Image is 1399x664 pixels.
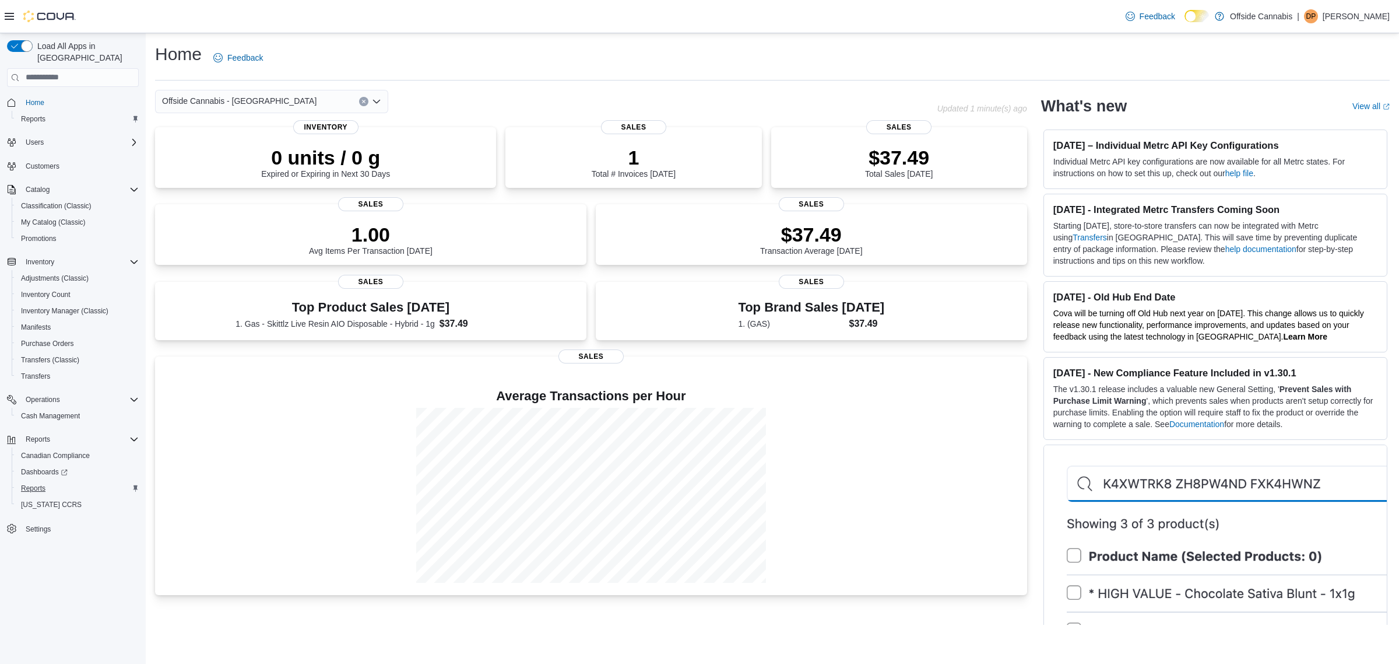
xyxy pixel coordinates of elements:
span: Sales [601,120,666,134]
button: Purchase Orders [12,336,143,352]
a: Customers [21,159,64,173]
p: 1 [592,146,676,169]
span: Users [26,138,44,147]
a: Purchase Orders [16,337,79,351]
button: Canadian Compliance [12,448,143,464]
span: Reports [16,481,139,495]
span: Purchase Orders [16,337,139,351]
dt: 1. (GAS) [738,318,844,330]
button: Catalog [21,183,54,197]
span: Transfers (Classic) [16,353,139,367]
span: Inventory [293,120,358,134]
div: Avg Items Per Transaction [DATE] [309,223,433,256]
h3: Top Product Sales [DATE] [235,300,505,314]
span: Feedback [227,52,263,64]
a: Adjustments (Classic) [16,271,93,285]
span: Catalog [26,185,50,194]
p: Starting [DATE], store-to-store transfers can now be integrated with Metrc using in [GEOGRAPHIC_D... [1053,220,1377,267]
h3: Top Brand Sales [DATE] [738,300,884,314]
button: Open list of options [372,97,381,106]
a: Feedback [209,46,268,69]
span: Reports [21,432,139,446]
p: Individual Metrc API key configurations are now available for all Metrc states. For instructions ... [1053,156,1377,179]
span: Reports [26,435,50,444]
div: Expired or Expiring in Next 30 Days [261,146,390,179]
span: Manifests [16,320,139,334]
p: The v1.30.1 release includes a valuable new General Setting, ' ', which prevents sales when produ... [1053,383,1377,430]
dt: 1. Gas - Skittlz Live Resin AIO Disposable - Hybrid - 1g [235,318,435,330]
button: Inventory [21,255,59,269]
button: Home [2,94,143,111]
span: Transfers [16,369,139,383]
span: Inventory Count [16,288,139,302]
span: Promotions [16,232,139,246]
span: Reports [16,112,139,126]
a: Canadian Compliance [16,449,94,463]
a: My Catalog (Classic) [16,215,90,229]
strong: Prevent Sales with Purchase Limit Warning [1053,385,1352,406]
a: [US_STATE] CCRS [16,498,86,512]
button: Operations [2,392,143,408]
span: Transfers [21,372,50,381]
span: Operations [21,393,139,407]
button: Reports [2,431,143,448]
p: 1.00 [309,223,433,246]
span: Customers [21,159,139,173]
span: Washington CCRS [16,498,139,512]
a: help documentation [1225,244,1296,254]
button: Promotions [12,230,143,247]
button: Users [21,135,48,149]
span: Catalog [21,183,139,197]
a: Reports [16,481,50,495]
a: Inventory Count [16,288,75,302]
p: $37.49 [760,223,863,246]
a: Classification (Classic) [16,199,96,213]
button: Reports [12,111,143,127]
button: My Catalog (Classic) [12,214,143,230]
span: Purchase Orders [21,339,74,348]
dd: $37.49 [440,317,506,331]
h1: Home [155,43,202,66]
button: Inventory Count [12,286,143,303]
h3: [DATE] - New Compliance Feature Included in v1.30.1 [1053,367,1377,379]
button: Cash Management [12,408,143,424]
span: Classification (Classic) [21,201,92,211]
input: Dark Mode [1184,10,1209,22]
div: Daniel Pelchovitz [1304,9,1318,23]
span: Inventory Manager (Classic) [16,304,139,318]
button: Inventory [2,254,143,270]
p: $37.49 [865,146,933,169]
button: Users [2,134,143,151]
span: Load All Apps in [GEOGRAPHIC_DATA] [33,40,139,64]
a: View allExternal link [1352,102,1390,111]
span: Canadian Compliance [21,451,90,460]
button: [US_STATE] CCRS [12,497,143,513]
button: Catalog [2,181,143,198]
a: Dashboards [16,465,72,479]
a: Feedback [1121,5,1180,28]
h3: [DATE] – Individual Metrc API Key Configurations [1053,139,1377,151]
button: Transfers [12,368,143,385]
a: Transfers [16,369,55,383]
span: Sales [866,120,932,134]
span: Sales [779,197,844,211]
a: Transfers [1073,233,1107,242]
span: Feedback [1140,11,1175,22]
span: Settings [26,525,51,534]
span: Inventory Count [21,290,71,299]
button: Inventory Manager (Classic) [12,303,143,319]
button: Clear input [359,97,368,106]
span: Inventory [26,257,54,267]
dd: $37.49 [849,317,884,331]
span: Dashboards [21,467,68,477]
button: Reports [21,432,55,446]
span: Canadian Compliance [16,449,139,463]
span: Adjustments (Classic) [16,271,139,285]
span: Reports [21,114,45,124]
div: Transaction Average [DATE] [760,223,863,256]
span: Sales [338,197,403,211]
img: Cova [23,11,76,22]
span: Sales [779,275,844,289]
span: Home [26,98,44,107]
